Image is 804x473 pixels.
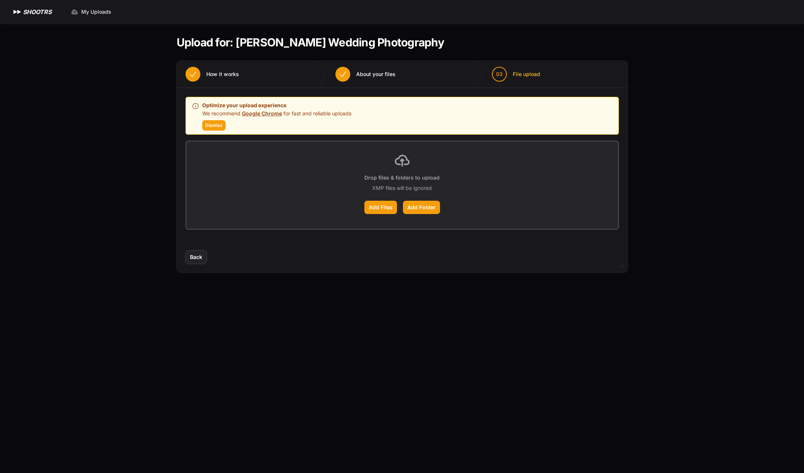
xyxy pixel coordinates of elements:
div: v2 [619,262,624,271]
span: Back [190,253,202,261]
a: Google Chrome [242,110,282,116]
p: Optimize your upload experience [202,101,351,110]
button: About your files [326,61,404,88]
button: How it works [177,61,248,88]
label: Add Folder [403,201,440,214]
p: Drop files & folders to upload [364,174,440,181]
span: 03 [496,70,503,78]
img: SHOOTRS [12,7,23,16]
label: Add Files [364,201,397,214]
h1: Upload for: [PERSON_NAME] Wedding Photography [177,36,444,49]
span: How it works [206,70,239,78]
a: My Uploads [66,5,116,19]
h1: SHOOTRS [23,7,52,16]
p: We recommend for fast and reliable uploads [202,110,351,117]
p: XMP files will be ignored [372,184,432,192]
span: File upload [513,70,540,78]
button: 03 File upload [483,61,549,88]
button: Back [186,250,207,264]
button: Dismiss [202,120,226,131]
span: My Uploads [81,8,111,16]
span: About your files [356,70,396,78]
span: Dismiss [205,122,223,128]
a: SHOOTRS SHOOTRS [12,7,52,16]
